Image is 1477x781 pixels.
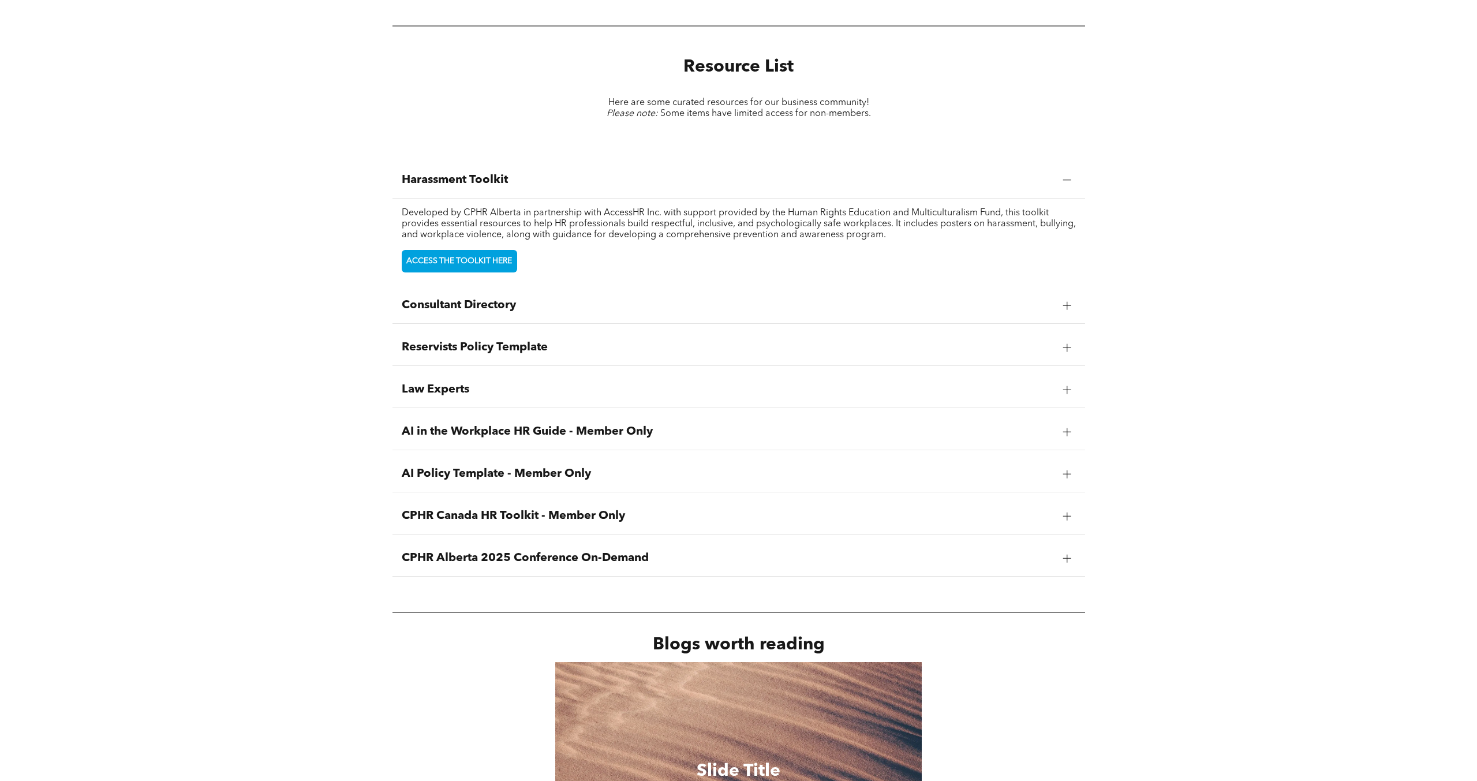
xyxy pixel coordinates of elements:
[402,298,1054,312] span: Consultant Directory
[683,58,794,76] span: Resource List
[402,173,1054,187] span: Harassment Toolkit
[608,98,869,107] span: Here are some curated resources for our business community!
[402,250,517,272] a: ACCESS THE TOOLKIT HERE
[402,251,516,272] span: ACCESS THE TOOLKIT HERE
[402,425,1054,439] span: AI in the Workplace HR Guide - Member Only
[660,109,871,118] span: Some items have limited access for non-members.
[402,383,1054,397] span: Law Experts
[607,109,658,118] span: Please note:
[653,636,825,653] span: Blogs worth reading
[402,208,1076,241] p: Developed by CPHR Alberta in partnership with AccessHR Inc. with support provided by the Human Ri...
[402,341,1054,354] span: Reservists Policy Template
[402,467,1054,481] span: AI Policy Template - Member Only
[402,509,1054,523] span: CPHR Canada HR Toolkit - Member Only
[402,551,1054,565] span: CPHR Alberta 2025 Conference On-Demand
